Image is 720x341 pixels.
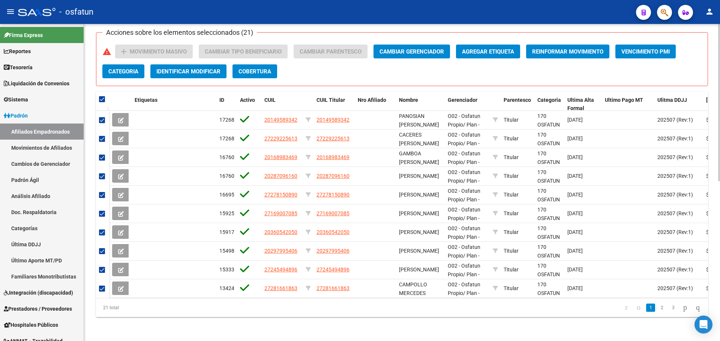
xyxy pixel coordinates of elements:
[119,47,128,56] mat-icon: add
[456,45,520,58] button: Agregar Etiqueta
[316,173,349,179] span: 20287096160
[261,92,303,117] datatable-header-cell: CUIL
[219,229,237,235] span: 159173
[504,173,519,179] span: Titular
[615,45,676,58] button: Vencimiento PMI
[237,92,261,117] datatable-header-cell: Activo
[102,64,144,78] button: Categoria
[448,150,480,165] span: O02 - Osfatun Propio
[567,284,599,293] div: [DATE]
[448,188,480,203] span: O02 - Osfatun Propio
[448,234,480,249] span: / Plan - DOCENTE
[656,301,667,314] li: page 2
[504,97,531,103] span: Parentesco
[645,301,656,314] li: page 1
[657,267,693,273] span: 202507 (Rev:1)
[602,92,654,117] datatable-header-cell: Ultimo Pago MT
[96,298,217,317] div: 21 total
[4,305,72,313] span: Prestadores / Proveedores
[504,267,519,273] span: Titular
[59,4,93,20] span: - osfatun
[300,48,361,55] span: Cambiar Parentesco
[316,117,349,123] span: 20149589342
[504,136,519,141] span: Titular
[462,48,514,55] span: Agregar Etiqueta
[694,316,712,334] div: Open Intercom Messenger
[219,267,237,273] span: 153331
[4,289,73,297] span: Integración (discapacidad)
[448,197,480,211] span: / Plan - DOCENTE
[705,7,714,16] mat-icon: person
[448,178,480,192] span: / Plan - DOCENTE
[399,173,439,179] span: [PERSON_NAME]
[567,209,599,218] div: [DATE]
[219,154,237,160] span: 167608
[399,210,439,216] span: [PERSON_NAME]
[621,48,670,55] span: Vencimiento PMI
[4,112,28,120] span: Padrón
[4,321,58,329] span: Hospitales Públicos
[102,27,257,38] h3: Acciones sobre los elementos seleccionados (21)
[264,136,297,141] span: 27229225613
[657,117,693,123] span: 202507 (Rev:1)
[537,188,577,211] span: 170 OSFATUN UNAVELLANEDA
[4,95,28,104] span: Sistema
[264,285,297,291] span: 27281661863
[504,154,519,160] span: Titular
[448,281,480,296] span: O02 - Osfatun Propio
[316,210,349,216] span: 27169007085
[448,113,480,128] span: O02 - Osfatun Propio
[448,290,480,305] span: / Plan - DOCENTE
[4,47,31,55] span: Reportes
[537,263,577,286] span: 170 OSFATUN UNAVELLANEDA
[657,285,693,291] span: 202507 (Rev:1)
[622,304,631,312] a: go to first page
[534,92,564,117] datatable-header-cell: Categoria
[504,248,519,254] span: Titular
[567,228,599,237] div: [DATE]
[567,191,599,199] div: [DATE]
[448,122,480,136] span: / Plan - DOCENTE
[537,150,577,174] span: 170 OSFATUN UNAVELLANEDA
[399,150,439,165] span: GAMBOA [PERSON_NAME]
[264,97,276,103] span: CUIL
[567,172,599,180] div: [DATE]
[240,97,255,103] span: Activo
[567,134,599,143] div: [DATE]
[669,304,678,312] a: 3
[205,48,282,55] span: Cambiar Tipo Beneficiario
[537,225,577,249] span: 170 OSFATUN UNAVELLANEDA
[448,244,480,259] span: O02 - Osfatun Propio
[264,267,297,273] span: 27245494896
[4,31,43,39] span: Firma Express
[445,92,490,117] datatable-header-cell: Gerenciador
[448,207,480,221] span: O02 - Osfatun Propio
[667,301,679,314] li: page 3
[316,248,349,254] span: 20297995406
[399,132,439,146] span: CACERES [PERSON_NAME]
[102,47,111,56] mat-icon: warning
[379,48,444,55] span: Cambiar Gerenciador
[264,248,297,254] span: 20297995406
[219,117,237,123] span: 172685
[448,169,480,184] span: O02 - Osfatun Propio
[657,154,693,160] span: 202507 (Rev:1)
[537,244,577,267] span: 170 OSFATUN UNAVELLANEDA
[115,45,193,58] button: Movimiento Masivo
[232,64,277,78] button: Cobertura
[448,215,480,230] span: / Plan - DOCENTE
[316,154,349,160] span: 20168983469
[448,263,480,277] span: O02 - Osfatun Propio
[537,169,577,192] span: 170 OSFATUN UNAVELLANEDA
[396,92,445,117] datatable-header-cell: Nombre
[501,92,534,117] datatable-header-cell: Parentesco
[132,92,216,117] datatable-header-cell: Etiquetas
[693,304,703,312] a: go to last page
[373,45,450,58] button: Cambiar Gerenciador
[504,285,519,291] span: Titular
[567,265,599,274] div: [DATE]
[646,304,655,312] a: 1
[680,304,690,312] a: go to next page
[219,173,237,179] span: 167607
[399,248,439,254] span: [PERSON_NAME]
